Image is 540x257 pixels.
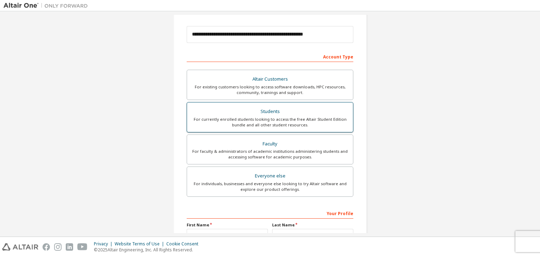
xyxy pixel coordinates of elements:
img: youtube.svg [77,243,88,251]
div: For currently enrolled students looking to access the free Altair Student Edition bundle and all ... [191,117,349,128]
div: Cookie Consent [166,241,202,247]
div: Account Type [187,51,353,62]
div: Everyone else [191,171,349,181]
img: Altair One [4,2,91,9]
p: © 2025 Altair Engineering, Inc. All Rights Reserved. [94,247,202,253]
div: Faculty [191,139,349,149]
div: Privacy [94,241,115,247]
label: Last Name [272,222,353,228]
img: instagram.svg [54,243,62,251]
label: First Name [187,222,268,228]
div: For individuals, businesses and everyone else looking to try Altair software and explore our prod... [191,181,349,192]
div: For faculty & administrators of academic institutions administering students and accessing softwa... [191,149,349,160]
div: Students [191,107,349,117]
div: Website Terms of Use [115,241,166,247]
div: Altair Customers [191,74,349,84]
div: For existing customers looking to access software downloads, HPC resources, community, trainings ... [191,84,349,95]
div: Your Profile [187,207,353,219]
img: linkedin.svg [66,243,73,251]
img: altair_logo.svg [2,243,38,251]
img: facebook.svg [43,243,50,251]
